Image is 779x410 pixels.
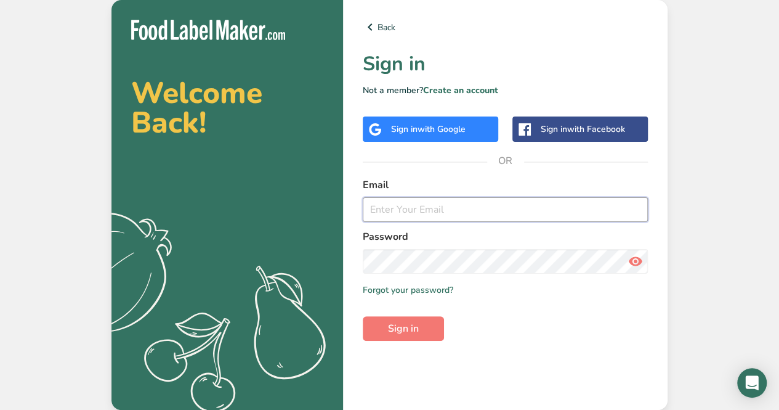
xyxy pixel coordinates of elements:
h1: Sign in [363,49,648,79]
span: OR [487,142,524,179]
button: Sign in [363,316,444,341]
label: Password [363,229,648,244]
input: Enter Your Email [363,197,648,222]
h2: Welcome Back! [131,78,323,137]
a: Back [363,20,648,35]
p: Not a member? [363,84,648,97]
a: Forgot your password? [363,284,453,297]
a: Create an account [423,84,498,96]
label: Email [363,178,648,192]
div: Open Intercom Messenger [737,368,767,398]
img: Food Label Maker [131,20,285,40]
span: with Facebook [567,123,625,135]
span: with Google [418,123,466,135]
span: Sign in [388,321,419,336]
div: Sign in [541,123,625,136]
div: Sign in [391,123,466,136]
